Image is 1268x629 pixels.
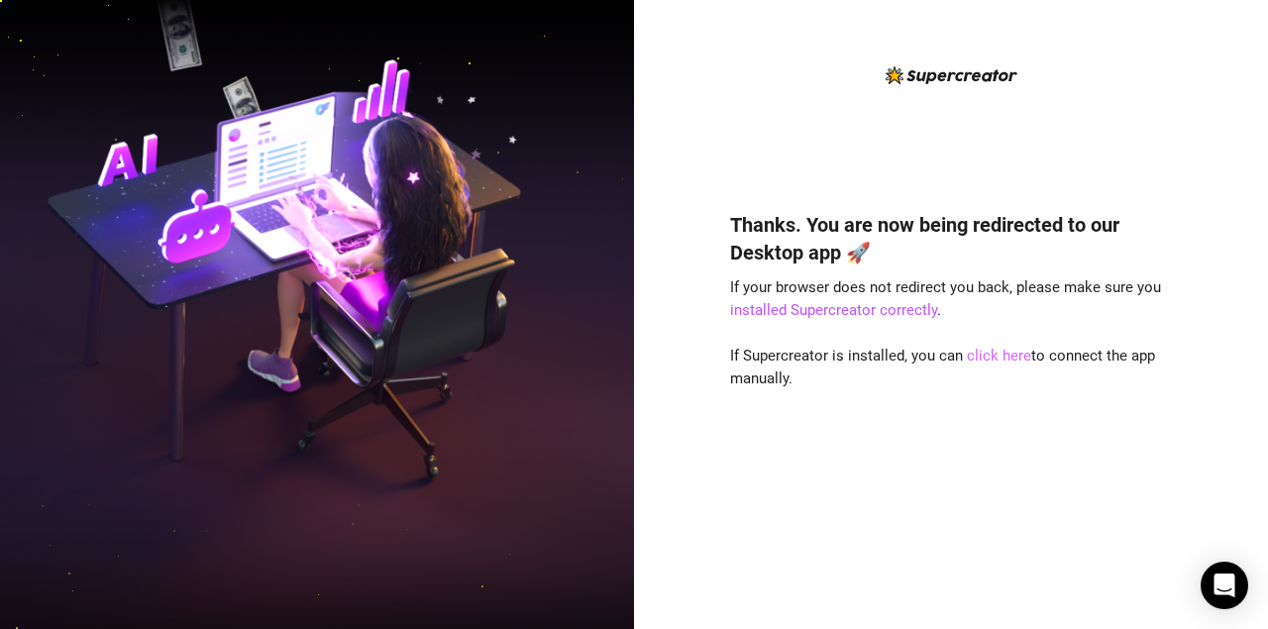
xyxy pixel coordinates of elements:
[730,278,1161,320] span: If your browser does not redirect you back, please make sure you .
[730,301,937,319] a: installed Supercreator correctly
[967,347,1031,365] a: click here
[730,347,1155,388] span: If Supercreator is installed, you can to connect the app manually.
[730,211,1172,266] h4: Thanks. You are now being redirected to our Desktop app 🚀
[1201,562,1248,609] div: Open Intercom Messenger
[886,66,1017,84] img: logo-BBDzfeDw.svg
